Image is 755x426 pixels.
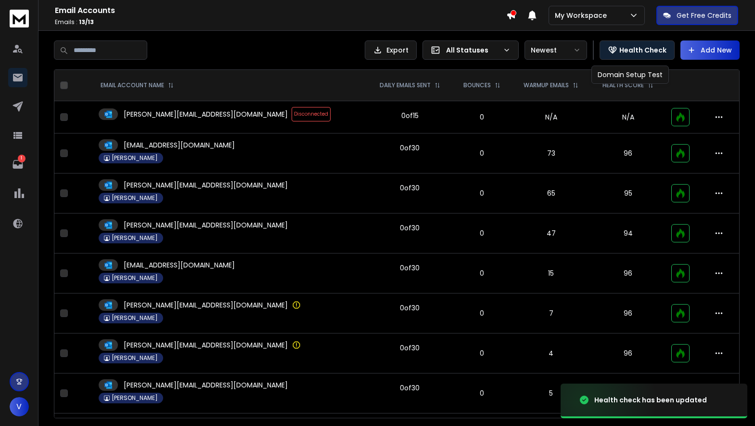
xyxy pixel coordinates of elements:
span: Disconnected [292,107,331,121]
p: [PERSON_NAME][EMAIL_ADDRESS][DOMAIN_NAME] [124,300,288,310]
button: V [10,397,29,416]
p: N/A [597,112,660,122]
div: EMAIL ACCOUNT NAME [101,81,174,89]
p: [PERSON_NAME][EMAIL_ADDRESS][DOMAIN_NAME] [124,340,288,350]
p: All Statuses [446,45,499,55]
p: [PERSON_NAME] [112,394,158,402]
td: 7 [512,293,590,333]
a: 1 [8,155,27,174]
div: 0 of 30 [400,183,420,193]
div: Health check has been updated [594,395,707,405]
div: 0 of 15 [401,111,419,120]
td: 96 [591,293,665,333]
p: [EMAIL_ADDRESS][DOMAIN_NAME] [124,140,235,150]
p: 0 [458,112,506,122]
td: 96 [591,373,665,413]
p: [EMAIL_ADDRESS][DOMAIN_NAME] [124,260,235,270]
p: [PERSON_NAME] [112,274,158,282]
button: Newest [525,40,587,60]
td: 94 [591,213,665,253]
p: [PERSON_NAME] [112,194,158,202]
img: logo [10,10,29,27]
td: 96 [591,333,665,373]
div: 0 of 30 [400,303,420,313]
p: BOUNCES [463,81,491,89]
td: 73 [512,133,590,173]
p: 0 [458,308,506,318]
td: 15 [512,253,590,293]
button: Get Free Credits [656,6,738,25]
td: 47 [512,213,590,253]
td: N/A [512,101,590,133]
p: [PERSON_NAME][EMAIL_ADDRESS][DOMAIN_NAME] [124,109,288,119]
td: 4 [512,333,590,373]
td: 96 [591,133,665,173]
p: 0 [458,188,506,198]
p: DAILY EMAILS SENT [380,81,431,89]
p: [PERSON_NAME] [112,234,158,242]
td: 95 [591,173,665,213]
p: 0 [458,388,506,398]
p: My Workspace [555,11,611,20]
button: Export [365,40,417,60]
button: Health Check [600,40,675,60]
p: [PERSON_NAME][EMAIL_ADDRESS][DOMAIN_NAME] [124,220,288,230]
span: 13 / 13 [79,18,94,26]
p: [PERSON_NAME] [112,354,158,362]
p: 0 [458,228,506,238]
p: [PERSON_NAME][EMAIL_ADDRESS][DOMAIN_NAME] [124,380,288,390]
p: 0 [458,348,506,358]
button: Add New [680,40,740,60]
p: 1 [18,155,26,162]
p: [PERSON_NAME] [112,314,158,322]
p: Emails : [55,18,506,26]
td: 5 [512,373,590,413]
p: Health Check [619,45,666,55]
div: 0 of 30 [400,383,420,393]
div: 0 of 30 [400,223,420,233]
p: 0 [458,148,506,158]
p: WARMUP EMAILS [524,81,569,89]
p: HEALTH SCORE [602,81,644,89]
div: Domain Setup Test [591,66,669,84]
p: 0 [458,268,506,278]
p: [PERSON_NAME][EMAIL_ADDRESS][DOMAIN_NAME] [124,180,288,190]
div: 0 of 30 [400,143,420,153]
p: [PERSON_NAME] [112,154,158,162]
td: 96 [591,253,665,293]
h1: Email Accounts [55,5,506,16]
p: Get Free Credits [677,11,731,20]
div: 0 of 30 [400,263,420,273]
td: 65 [512,173,590,213]
div: 0 of 30 [400,343,420,353]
